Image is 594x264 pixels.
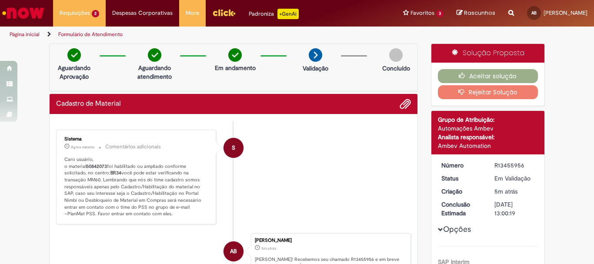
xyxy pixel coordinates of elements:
[494,187,535,196] div: 28/08/2025 09:00:11
[303,64,328,73] p: Validação
[71,144,94,150] span: Agora mesmo
[215,63,256,72] p: Em andamento
[133,63,176,81] p: Aguardando atendimento
[261,246,276,251] span: 5m atrás
[232,137,235,158] span: S
[464,9,495,17] span: Rascunhos
[410,9,434,17] span: Favoritos
[389,48,403,62] img: img-circle-grey.png
[436,10,444,17] span: 3
[58,31,123,38] a: Formulário de Atendimento
[255,238,406,243] div: [PERSON_NAME]
[10,31,40,38] a: Página inicial
[148,48,161,62] img: check-circle-green.png
[60,9,90,17] span: Requisições
[494,187,517,195] span: 5m atrás
[110,170,121,176] b: BR34
[105,143,161,150] small: Comentários adicionais
[112,9,173,17] span: Despesas Corporativas
[438,124,538,133] div: Automações Ambev
[71,144,94,150] time: 28/08/2025 09:05:03
[435,200,488,217] dt: Conclusão Estimada
[531,10,537,16] span: AB
[494,187,517,195] time: 28/08/2025 09:00:11
[7,27,390,43] ul: Trilhas de página
[249,9,299,19] div: Padroniza
[212,6,236,19] img: click_logo_yellow_360x200.png
[186,9,199,17] span: More
[435,174,488,183] dt: Status
[64,137,209,142] div: Sistema
[277,9,299,19] p: +GenAi
[67,48,81,62] img: check-circle-green.png
[224,241,244,261] div: Ariane Barbosa
[86,163,107,170] b: 50842073
[1,4,46,22] img: ServiceNow
[544,9,587,17] span: [PERSON_NAME]
[228,48,242,62] img: check-circle-green.png
[382,64,410,73] p: Concluído
[457,9,495,17] a: Rascunhos
[230,241,237,262] span: AB
[438,115,538,124] div: Grupo de Atribuição:
[64,156,209,217] p: Caro usuário, o material foi habilitado ou ampliado conforme solicitado, no centro: você pode est...
[400,98,411,110] button: Adicionar anexos
[494,200,535,217] div: [DATE] 13:00:19
[224,138,244,158] div: System
[438,133,538,141] div: Analista responsável:
[494,161,535,170] div: R13455956
[261,246,276,251] time: 28/08/2025 09:00:11
[309,48,322,62] img: arrow-next.png
[53,63,95,81] p: Aguardando Aprovação
[494,174,535,183] div: Em Validação
[438,85,538,99] button: Rejeitar Solução
[435,187,488,196] dt: Criação
[92,10,99,17] span: 2
[56,100,121,108] h2: Cadastro de Material Histórico de tíquete
[438,141,538,150] div: Ambev Automation
[438,69,538,83] button: Aceitar solução
[435,161,488,170] dt: Número
[431,44,545,63] div: Solução Proposta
